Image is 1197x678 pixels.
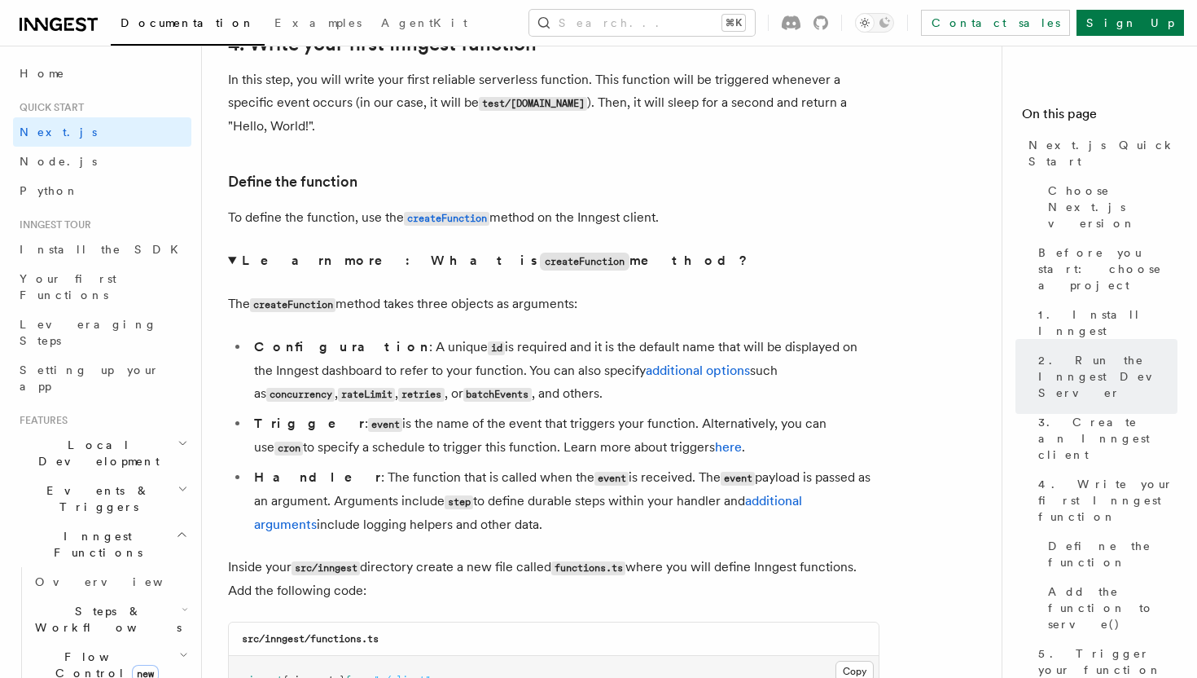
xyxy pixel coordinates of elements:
a: here [715,439,742,455]
code: step [445,495,473,509]
code: retries [398,388,444,402]
span: Features [13,414,68,427]
code: cron [274,442,303,456]
p: To define the function, use the method on the Inngest client. [228,206,879,230]
a: Choose Next.js version [1041,176,1177,238]
strong: Configuration [254,339,429,354]
span: Python [20,184,79,197]
button: Events & Triggers [13,476,191,522]
code: batchEvents [463,388,532,402]
span: Define the function [1048,538,1177,570]
summary: Learn more: What iscreateFunctionmethod? [228,249,879,273]
p: Inside your directory create a new file called where you will define Inngest functions. Add the f... [228,556,879,602]
strong: Learn more: What is method? [242,253,751,268]
a: Examples [265,5,371,44]
span: Quick start [13,101,84,114]
button: Search...⌘K [529,10,755,36]
span: Examples [274,16,362,29]
span: Documentation [121,16,255,29]
a: Python [13,176,191,205]
a: Contact sales [921,10,1070,36]
span: AgentKit [381,16,467,29]
code: event [594,472,629,486]
a: Node.js [13,147,191,176]
li: : The function that is called when the is received. The payload is passed as an argument. Argumen... [249,466,879,536]
strong: Handler [254,469,381,485]
a: 3. Create an Inngest client [1032,407,1177,469]
code: src/inngest [292,561,360,575]
code: src/inngest/functions.ts [242,633,379,645]
a: Leveraging Steps [13,310,191,355]
span: Choose Next.js version [1048,183,1177,231]
span: Next.js Quick Start [1028,137,1177,169]
span: Overview [35,575,203,588]
a: 1. Install Inngest [1032,300,1177,346]
button: Steps & Workflows [28,597,191,642]
span: Home [20,65,65,81]
button: Toggle dark mode [855,13,894,33]
a: Define the function [228,170,357,193]
code: createFunction [250,298,335,312]
code: id [488,341,505,355]
p: In this step, you will write your first reliable serverless function. This function will be trigg... [228,68,879,138]
p: The method takes three objects as arguments: [228,293,879,316]
span: 1. Install Inngest [1038,306,1177,339]
h4: On this page [1022,104,1177,130]
span: Your first Functions [20,272,116,302]
strong: Trigger [254,416,365,431]
li: : is the name of the event that triggers your function. Alternatively, you can use to specify a s... [249,412,879,460]
span: 3. Create an Inngest client [1038,414,1177,463]
code: concurrency [266,388,335,402]
span: Leveraging Steps [20,318,157,347]
code: event [368,418,402,432]
a: 2. Run the Inngest Dev Server [1032,346,1177,407]
code: rateLimit [338,388,395,402]
span: Next.js [20,125,97,139]
kbd: ⌘K [722,15,745,31]
span: Install the SDK [20,243,188,256]
a: createFunction [404,209,489,225]
a: Setting up your app [13,355,191,401]
code: test/[DOMAIN_NAME] [479,97,587,111]
code: createFunction [540,253,629,271]
a: AgentKit [371,5,477,44]
span: Local Development [13,437,178,469]
a: Sign Up [1076,10,1184,36]
code: event [721,472,755,486]
span: Steps & Workflows [28,603,182,636]
a: additional options [646,363,750,378]
a: Overview [28,567,191,597]
a: Define the function [1041,531,1177,577]
span: Inngest tour [13,218,91,231]
a: Install the SDK [13,235,191,264]
a: Next.js [13,117,191,147]
span: Node.js [20,155,97,168]
a: Before you start: choose a project [1032,238,1177,300]
a: Documentation [111,5,265,46]
a: Next.js Quick Start [1022,130,1177,176]
li: : A unique is required and it is the default name that will be displayed on the Inngest dashboard... [249,336,879,406]
button: Inngest Functions [13,522,191,567]
button: Local Development [13,430,191,476]
a: Add the function to serve() [1041,577,1177,639]
span: Inngest Functions [13,528,176,561]
a: Home [13,59,191,88]
span: Before you start: choose a project [1038,244,1177,293]
code: createFunction [404,212,489,226]
a: 4. Write your first Inngest function [1032,469,1177,531]
span: Setting up your app [20,363,160,393]
span: 2. Run the Inngest Dev Server [1038,352,1177,401]
code: functions.ts [551,561,625,575]
span: 4. Write your first Inngest function [1038,476,1177,525]
a: Your first Functions [13,264,191,310]
span: Add the function to serve() [1048,583,1177,632]
span: Events & Triggers [13,482,178,515]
